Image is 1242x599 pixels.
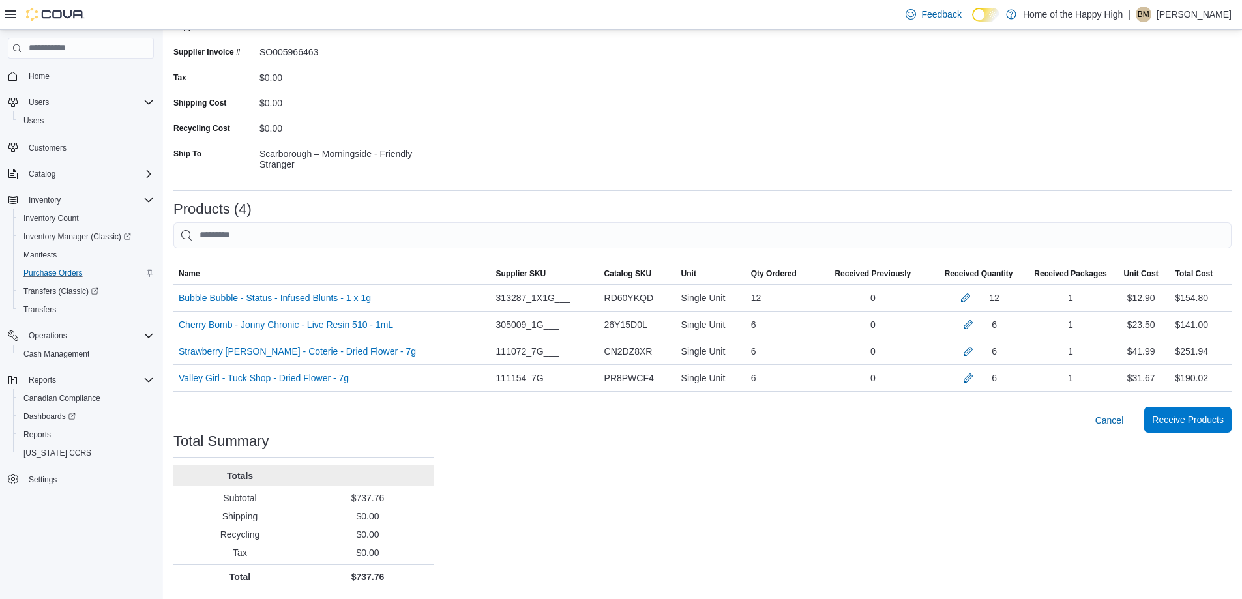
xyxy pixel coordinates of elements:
[306,528,429,541] p: $0.00
[18,247,62,263] a: Manifests
[1029,312,1112,338] div: 1
[1123,269,1158,279] span: Unit Cost
[18,211,84,226] a: Inventory Count
[3,327,159,345] button: Operations
[29,143,67,153] span: Customers
[599,263,676,284] button: Catalog SKU
[3,165,159,183] button: Catalog
[18,265,88,281] a: Purchase Orders
[1034,269,1106,279] span: Received Packages
[18,390,106,406] a: Canadian Compliance
[676,338,746,364] div: Single Unit
[23,411,76,422] span: Dashboards
[18,247,154,263] span: Manifests
[835,269,911,279] span: Received Previously
[173,433,269,449] h3: Total Summary
[18,346,154,362] span: Cash Management
[29,97,49,108] span: Users
[23,115,44,126] span: Users
[23,231,131,242] span: Inventory Manager (Classic)
[259,42,434,57] div: SO005966463
[18,211,154,226] span: Inventory Count
[8,61,154,523] nav: Complex example
[1090,407,1129,433] button: Cancel
[259,118,434,134] div: $0.00
[1144,407,1232,433] button: Receive Products
[306,510,429,523] p: $0.00
[173,149,201,159] label: Ship To
[496,317,559,332] span: 305009_1G___
[1112,312,1170,338] div: $23.50
[179,290,371,306] a: Bubble Bubble - Status - Infused Blunts - 1 x 1g
[604,343,653,359] span: CN2DZ8XR
[179,343,416,359] a: Strawberry [PERSON_NAME] - Coterie - Dried Flower - 7g
[179,570,301,583] p: Total
[18,427,56,443] a: Reports
[29,195,61,205] span: Inventory
[18,302,154,317] span: Transfers
[23,213,79,224] span: Inventory Count
[13,209,159,227] button: Inventory Count
[23,68,55,84] a: Home
[1136,7,1151,22] div: Britteney McLean
[900,1,966,27] a: Feedback
[1138,7,1149,22] span: BM
[1152,413,1224,426] span: Receive Products
[13,282,159,300] a: Transfers (Classic)
[18,445,96,461] a: [US_STATE] CCRS
[13,227,159,246] a: Inventory Manager (Classic)
[23,95,54,110] button: Users
[992,370,997,386] div: 6
[13,246,159,264] button: Manifests
[23,250,57,260] span: Manifests
[173,222,1232,248] input: This is a search bar. After typing your query, hit enter to filter the results lower in the page.
[23,139,154,155] span: Customers
[13,407,159,426] a: Dashboards
[751,269,797,279] span: Qty Ordered
[1157,7,1232,22] p: [PERSON_NAME]
[3,470,159,489] button: Settings
[18,409,154,424] span: Dashboards
[604,317,647,332] span: 26Y15D0L
[29,330,67,341] span: Operations
[23,192,66,208] button: Inventory
[13,111,159,130] button: Users
[23,472,62,488] a: Settings
[1128,7,1131,22] p: |
[746,285,818,311] div: 12
[179,317,393,332] a: Cherry Bomb - Jonny Chronic - Live Resin 510 - 1mL
[23,166,154,182] span: Catalog
[18,302,61,317] a: Transfers
[746,312,818,338] div: 6
[18,113,154,128] span: Users
[26,8,85,21] img: Cova
[23,372,154,388] span: Reports
[23,286,98,297] span: Transfers (Classic)
[676,312,746,338] div: Single Unit
[3,191,159,209] button: Inventory
[23,68,154,84] span: Home
[23,328,154,343] span: Operations
[29,475,57,485] span: Settings
[604,269,652,279] span: Catalog SKU
[23,430,51,440] span: Reports
[818,338,928,364] div: 0
[496,269,546,279] span: Supplier SKU
[179,510,301,523] p: Shipping
[259,67,434,83] div: $0.00
[3,93,159,111] button: Users
[18,265,154,281] span: Purchase Orders
[1029,365,1112,391] div: 1
[992,343,997,359] div: 6
[173,47,241,57] label: Supplier Invoice #
[818,285,928,311] div: 0
[173,72,186,83] label: Tax
[496,343,559,359] span: 111072_7G___
[13,300,159,319] button: Transfers
[13,426,159,444] button: Reports
[1175,290,1208,306] div: $154.80
[676,285,746,311] div: Single Unit
[29,71,50,81] span: Home
[13,389,159,407] button: Canadian Compliance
